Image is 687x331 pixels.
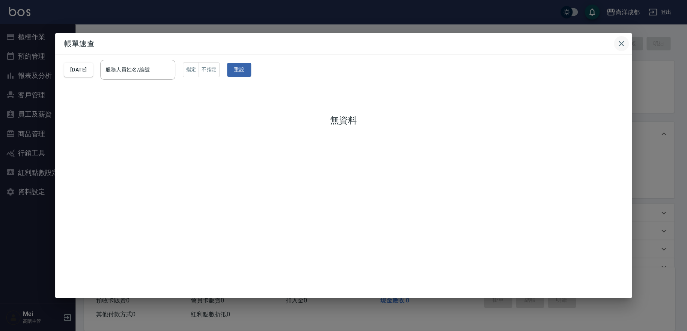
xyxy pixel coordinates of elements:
button: 重設 [227,63,251,77]
button: 不指定 [199,62,220,77]
h3: 無資料 [64,115,623,126]
h2: 帳單速查 [55,33,632,54]
button: 指定 [183,62,199,77]
button: [DATE] [64,63,93,77]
